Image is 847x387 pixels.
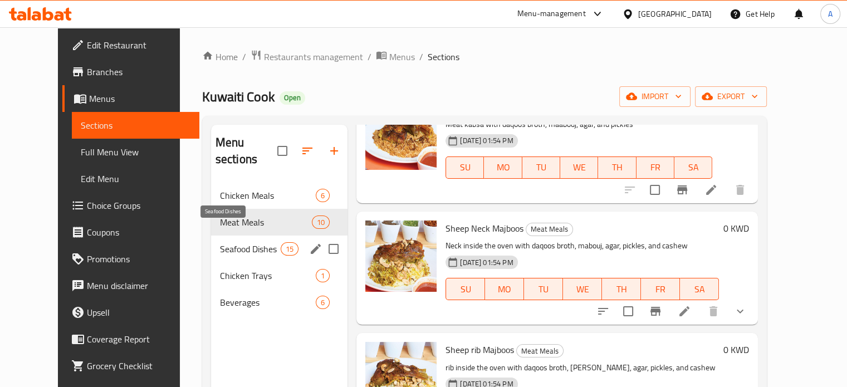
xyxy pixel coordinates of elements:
h6: 0 KWD [723,342,749,357]
span: Upsell [87,306,190,319]
p: rib inside the oven with daqoos broth, [PERSON_NAME], agar, pickles, and cashew [445,361,719,375]
div: items [316,189,330,202]
span: export [704,90,758,104]
button: SA [674,156,712,179]
span: Meat Meals [526,223,572,236]
span: Sheep rib Majboos [445,341,514,358]
button: SU [445,156,484,179]
img: Meat Kabsa [365,99,437,170]
a: Branches [62,58,199,85]
span: Coupons [87,226,190,239]
span: Sections [81,119,190,132]
a: Menu disclaimer [62,272,199,299]
span: TU [527,159,556,175]
button: TH [598,156,636,179]
span: Branches [87,65,190,79]
svg: Show Choices [733,305,747,318]
a: Menus [376,50,415,64]
button: MO [484,156,522,179]
span: FR [645,281,675,297]
button: FR [641,278,680,300]
button: delete [700,298,727,325]
span: Sheep Neck Majboos [445,220,523,237]
button: delete [727,177,753,203]
span: SU [451,159,479,175]
a: Home [202,50,238,63]
div: Meat Meals [516,344,564,357]
span: A [828,8,833,20]
span: Beverages [220,296,316,309]
div: Meat Meals [526,223,573,236]
button: edit [307,241,324,257]
button: Add section [321,138,347,164]
span: Coverage Report [87,332,190,346]
div: [GEOGRAPHIC_DATA] [638,8,712,20]
button: sort-choices [590,298,616,325]
button: Branch-specific-item [642,298,669,325]
div: Chicken Meals6 [211,182,348,209]
span: Sort sections [294,138,321,164]
div: Seafood Dishes15edit [211,236,348,262]
span: WE [567,281,598,297]
span: SU [451,281,481,297]
button: import [619,86,691,107]
button: Branch-specific-item [669,177,696,203]
a: Coverage Report [62,326,199,352]
span: Chicken Trays [220,269,316,282]
span: 6 [316,297,329,308]
p: Neck inside the oven with daqoos broth, mabouj, agar, pickles, and cashew [445,239,719,253]
div: Meat Meals10 [211,209,348,236]
img: Sheep Neck Majboos [365,221,437,292]
span: MO [488,159,517,175]
a: Menus [62,85,199,112]
a: Upsell [62,299,199,326]
span: import [628,90,682,104]
a: Sections [72,112,199,139]
button: FR [637,156,674,179]
a: Edit Menu [72,165,199,192]
span: Kuwaiti Cook [202,84,275,109]
span: Select to update [616,300,640,323]
span: MO [489,281,520,297]
span: 10 [312,217,329,228]
span: Edit Menu [81,172,190,185]
a: Coupons [62,219,199,246]
span: WE [565,159,594,175]
h2: Menu sections [216,134,278,168]
a: Edit Restaurant [62,32,199,58]
div: Meat Meals [220,215,312,229]
div: items [316,296,330,309]
span: Menu disclaimer [87,279,190,292]
button: TU [524,278,563,300]
div: Beverages6 [211,289,348,316]
span: [DATE] 01:54 PM [456,257,517,268]
span: Select to update [643,178,667,202]
h6: 0 KWD [723,221,749,236]
span: Open [280,93,305,102]
span: Sections [428,50,459,63]
div: items [281,242,298,256]
nav: Menu sections [211,178,348,320]
nav: breadcrumb [202,50,767,64]
button: WE [563,278,602,300]
span: Promotions [87,252,190,266]
span: Menus [89,92,190,105]
span: Meat Meals [517,345,563,357]
div: Menu-management [517,7,586,21]
button: show more [727,298,753,325]
span: Seafood Dishes [220,242,281,256]
span: [DATE] 01:54 PM [456,135,517,146]
span: Choice Groups [87,199,190,212]
span: Chicken Meals [220,189,316,202]
a: Edit menu item [704,183,718,197]
span: FR [641,159,670,175]
a: Grocery Checklist [62,352,199,379]
li: / [242,50,246,63]
a: Promotions [62,246,199,272]
span: Grocery Checklist [87,359,190,373]
span: 6 [316,190,329,201]
span: SA [684,281,714,297]
button: WE [560,156,598,179]
span: TH [606,281,637,297]
button: SU [445,278,485,300]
